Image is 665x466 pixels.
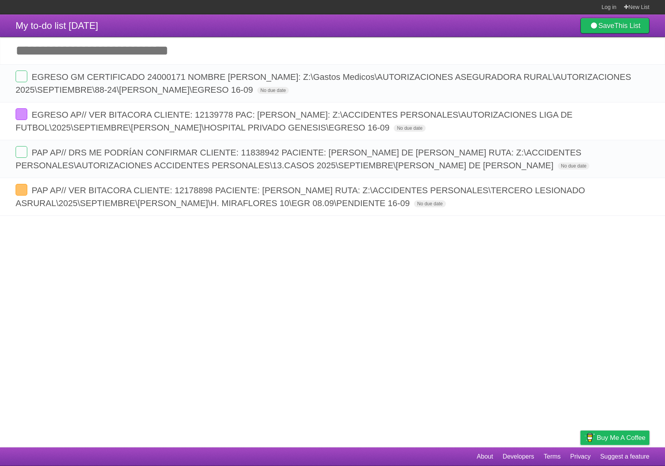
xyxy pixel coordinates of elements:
[600,449,649,464] a: Suggest a feature
[414,200,446,207] span: No due date
[16,148,582,170] span: PAP AP// DRS ME PODRÍAN CONFIRMAR CLIENTE: 11838942 PACIENTE: [PERSON_NAME] DE [PERSON_NAME] RUTA...
[558,162,589,169] span: No due date
[580,18,649,34] a: SaveThis List
[16,110,573,132] span: EGRESO AP// VER BITACORA CLIENTE: 12139778 PAC: [PERSON_NAME]: Z:\ACCIDENTES PERSONALES\AUTORIZAC...
[580,431,649,445] a: Buy me a coffee
[544,449,561,464] a: Terms
[16,184,27,196] label: Done
[614,22,640,30] b: This List
[16,20,98,31] span: My to-do list [DATE]
[570,449,591,464] a: Privacy
[502,449,534,464] a: Developers
[16,71,27,82] label: Done
[597,431,646,445] span: Buy me a coffee
[394,125,425,132] span: No due date
[16,185,585,208] span: PAP AP// VER BITACORA CLIENTE: 12178898 PACIENTE: [PERSON_NAME] RUTA: Z:\ACCIDENTES PERSONALES\TE...
[584,431,595,444] img: Buy me a coffee
[16,72,631,95] span: EGRESO GM CERTIFICADO 24000171 NOMBRE [PERSON_NAME]: Z:\Gastos Medicos\AUTORIZACIONES ASEGURADORA...
[16,146,27,158] label: Done
[257,87,289,94] span: No due date
[16,108,27,120] label: Done
[477,449,493,464] a: About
